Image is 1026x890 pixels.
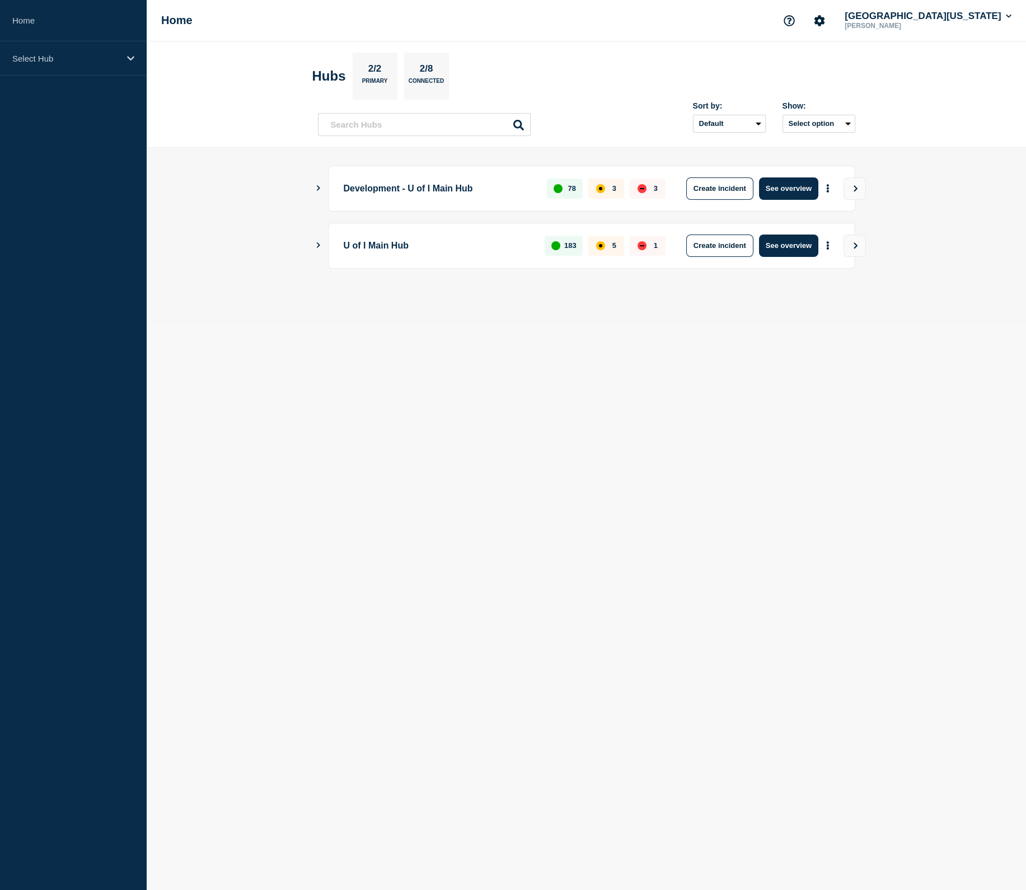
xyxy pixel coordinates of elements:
div: affected [596,184,605,193]
p: 1 [654,241,658,250]
button: Create incident [686,235,753,257]
button: See overview [759,235,818,257]
div: down [638,184,646,193]
button: Show Connected Hubs [316,241,321,250]
div: down [638,241,646,250]
p: 3 [654,184,658,193]
p: 5 [612,241,616,250]
h2: Hubs [312,68,346,84]
select: Sort by [693,115,766,133]
button: View [844,235,866,257]
button: More actions [821,235,835,256]
p: 183 [564,241,577,250]
p: U of I Main Hub [344,235,532,257]
button: More actions [821,178,835,199]
button: Account settings [808,9,831,32]
button: Show Connected Hubs [316,184,321,193]
div: affected [596,241,605,250]
input: Search Hubs [318,113,531,136]
p: 78 [568,184,575,193]
p: Development - U of I Main Hub [344,177,535,200]
div: up [554,184,563,193]
div: Sort by: [693,101,766,110]
h1: Home [161,14,193,27]
p: 3 [612,184,616,193]
button: Select option [783,115,855,133]
div: up [551,241,560,250]
p: 2/8 [415,63,437,78]
button: [GEOGRAPHIC_DATA][US_STATE] [842,11,1014,22]
div: Show: [783,101,855,110]
button: Support [777,9,801,32]
p: 2/2 [364,63,386,78]
button: View [844,177,866,200]
p: Connected [409,78,444,90]
button: See overview [759,177,818,200]
button: Create incident [686,177,753,200]
p: Primary [362,78,388,90]
p: [PERSON_NAME] [842,22,959,30]
p: Select Hub [12,54,120,63]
